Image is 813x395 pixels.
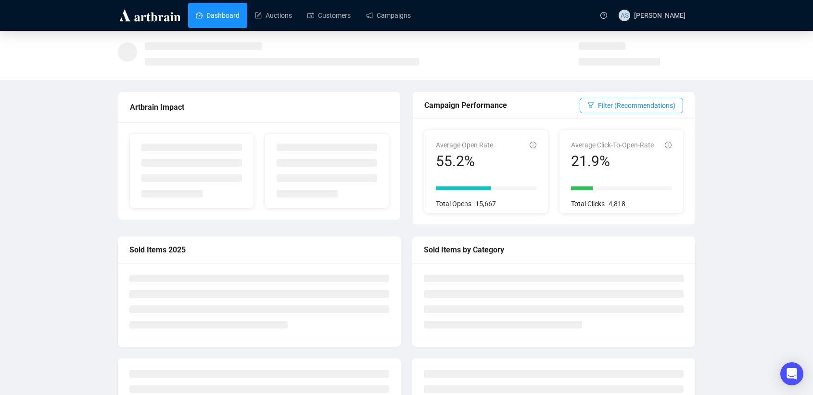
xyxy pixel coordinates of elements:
button: Filter (Recommendations) [580,98,683,113]
span: Average Open Rate [436,141,493,149]
div: Campaign Performance [424,99,580,111]
a: Dashboard [196,3,240,28]
span: Average Click-To-Open-Rate [571,141,654,149]
span: 15,667 [475,200,496,208]
span: info-circle [530,142,536,148]
div: Open Intercom Messenger [780,362,803,385]
span: Total Opens [436,200,471,208]
a: Customers [307,3,351,28]
span: AS [621,10,629,21]
img: logo [118,8,182,23]
span: 4,818 [609,200,625,208]
span: Filter (Recommendations) [598,100,675,111]
div: 21.9% [571,152,654,171]
div: Sold Items by Category [424,244,684,256]
a: Auctions [255,3,292,28]
span: info-circle [665,142,672,148]
a: Campaigns [366,3,411,28]
div: 55.2% [436,152,493,171]
span: question-circle [600,12,607,19]
span: filter [587,102,594,108]
div: Sold Items 2025 [129,244,389,256]
span: Total Clicks [571,200,605,208]
span: [PERSON_NAME] [634,12,686,19]
div: Artbrain Impact [130,101,389,113]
